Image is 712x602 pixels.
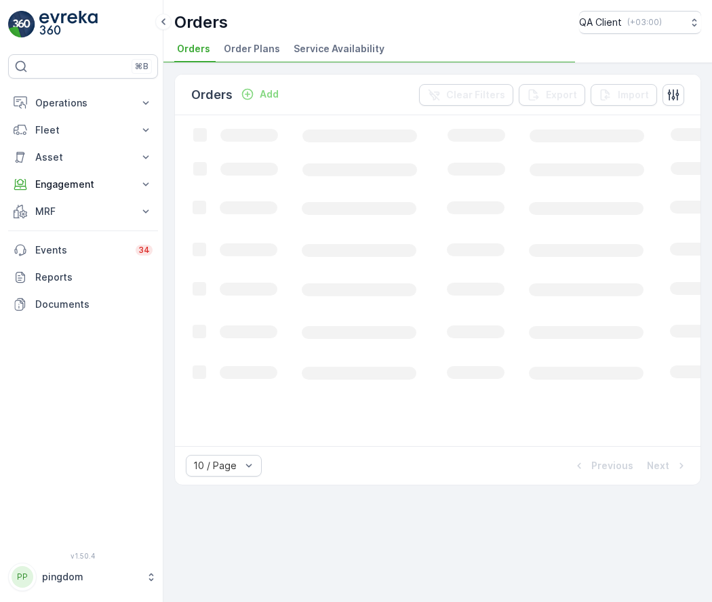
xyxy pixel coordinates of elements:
[42,570,139,584] p: pingdom
[8,198,158,225] button: MRF
[591,84,657,106] button: Import
[224,42,280,56] span: Order Plans
[177,42,210,56] span: Orders
[446,88,505,102] p: Clear Filters
[8,11,35,38] img: logo
[646,458,690,474] button: Next
[35,243,127,257] p: Events
[39,11,98,38] img: logo_light-DOdMpM7g.png
[35,123,131,137] p: Fleet
[8,237,158,264] a: Events34
[591,459,633,473] p: Previous
[627,17,662,28] p: ( +03:00 )
[12,566,33,588] div: PP
[8,552,158,560] span: v 1.50.4
[35,178,131,191] p: Engagement
[419,84,513,106] button: Clear Filters
[8,264,158,291] a: Reports
[35,96,131,110] p: Operations
[138,245,150,256] p: 34
[8,117,158,144] button: Fleet
[8,89,158,117] button: Operations
[571,458,635,474] button: Previous
[546,88,577,102] p: Export
[260,87,279,101] p: Add
[647,459,669,473] p: Next
[191,85,233,104] p: Orders
[35,205,131,218] p: MRF
[8,144,158,171] button: Asset
[519,84,585,106] button: Export
[35,150,131,164] p: Asset
[8,291,158,318] a: Documents
[8,171,158,198] button: Engagement
[618,88,649,102] p: Import
[135,61,149,72] p: ⌘B
[174,12,228,33] p: Orders
[235,86,284,102] button: Add
[8,563,158,591] button: PPpingdom
[579,11,701,34] button: QA Client(+03:00)
[35,298,153,311] p: Documents
[294,42,384,56] span: Service Availability
[35,270,153,284] p: Reports
[579,16,622,29] p: QA Client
